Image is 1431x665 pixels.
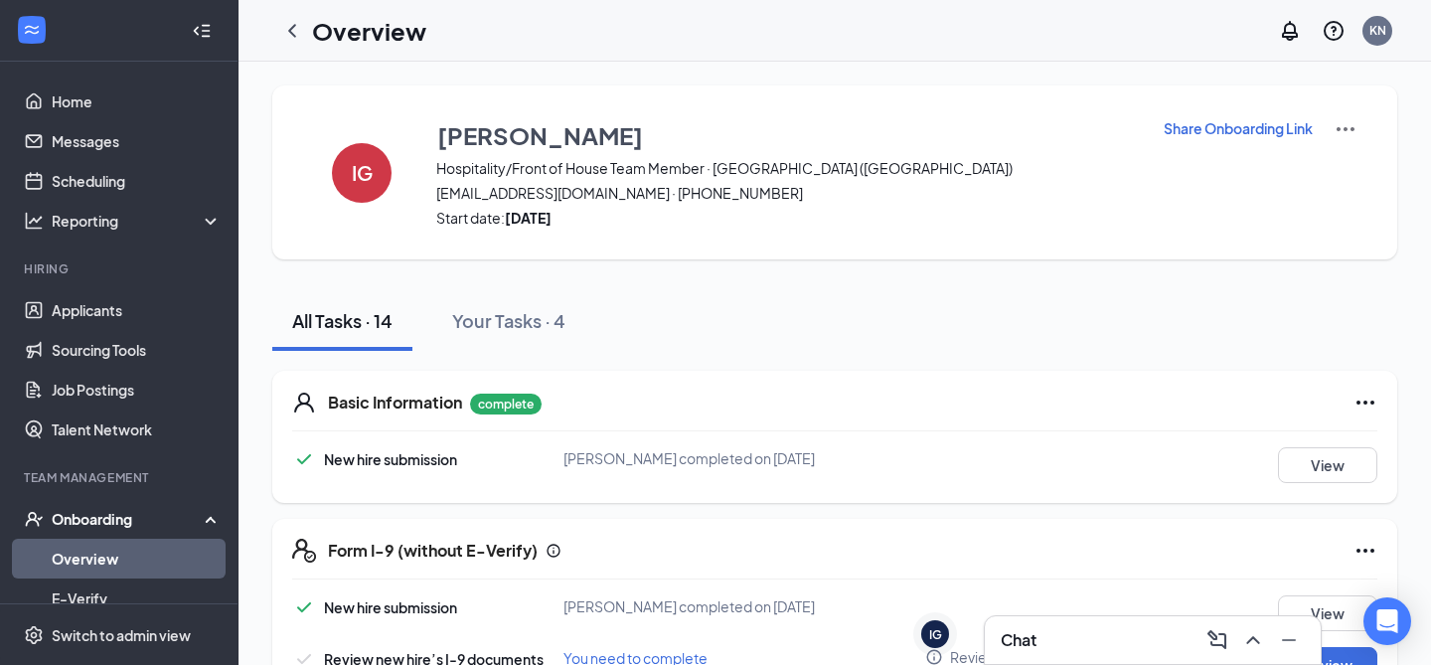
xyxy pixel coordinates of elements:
[52,211,223,231] div: Reporting
[563,597,815,615] span: [PERSON_NAME] completed on [DATE]
[192,21,212,41] svg: Collapse
[292,447,316,471] svg: Checkmark
[24,260,218,277] div: Hiring
[52,625,191,645] div: Switch to admin view
[1363,597,1411,645] div: Open Intercom Messenger
[292,595,316,619] svg: Checkmark
[52,330,222,370] a: Sourcing Tools
[24,211,44,231] svg: Analysis
[1001,629,1036,651] h3: Chat
[436,208,1138,228] span: Start date:
[1163,117,1314,139] button: Share Onboarding Link
[436,183,1138,203] span: [EMAIL_ADDRESS][DOMAIN_NAME] · [PHONE_NUMBER]
[328,392,462,414] h5: Basic Information
[52,539,222,579] a: Overview
[1369,22,1386,39] div: KN
[1164,118,1313,138] p: Share Onboarding Link
[437,118,643,152] h3: [PERSON_NAME]
[452,308,565,333] div: Your Tasks · 4
[312,117,411,228] button: IG
[1278,447,1377,483] button: View
[324,598,457,616] span: New hire submission
[280,19,304,43] svg: ChevronLeft
[1201,624,1233,656] button: ComposeMessage
[52,290,222,330] a: Applicants
[436,117,1138,153] button: [PERSON_NAME]
[52,82,222,121] a: Home
[24,469,218,486] div: Team Management
[505,209,552,227] strong: [DATE]
[24,509,44,529] svg: UserCheck
[1277,628,1301,652] svg: Minimize
[1353,539,1377,563] svg: Ellipses
[1241,628,1265,652] svg: ChevronUp
[1278,595,1377,631] button: View
[546,543,561,559] svg: Info
[52,410,222,449] a: Talent Network
[52,579,222,618] a: E-Verify
[1322,19,1346,43] svg: QuestionInfo
[563,449,815,467] span: [PERSON_NAME] completed on [DATE]
[52,161,222,201] a: Scheduling
[929,626,942,643] div: IG
[22,20,42,40] svg: WorkstreamLogo
[1273,624,1305,656] button: Minimize
[324,450,457,468] span: New hire submission
[470,394,542,415] p: complete
[436,158,1138,178] span: Hospitality/Front of House Team Member · [GEOGRAPHIC_DATA] ([GEOGRAPHIC_DATA])
[1205,628,1229,652] svg: ComposeMessage
[1334,117,1357,141] img: More Actions
[52,509,205,529] div: Onboarding
[352,166,373,180] h4: IG
[52,370,222,410] a: Job Postings
[312,14,426,48] h1: Overview
[292,391,316,415] svg: User
[292,308,393,333] div: All Tasks · 14
[24,625,44,645] svg: Settings
[52,121,222,161] a: Messages
[292,539,316,563] svg: FormI9EVerifyIcon
[1353,391,1377,415] svg: Ellipses
[1278,19,1302,43] svg: Notifications
[1237,624,1269,656] button: ChevronUp
[328,540,538,562] h5: Form I-9 (without E-Verify)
